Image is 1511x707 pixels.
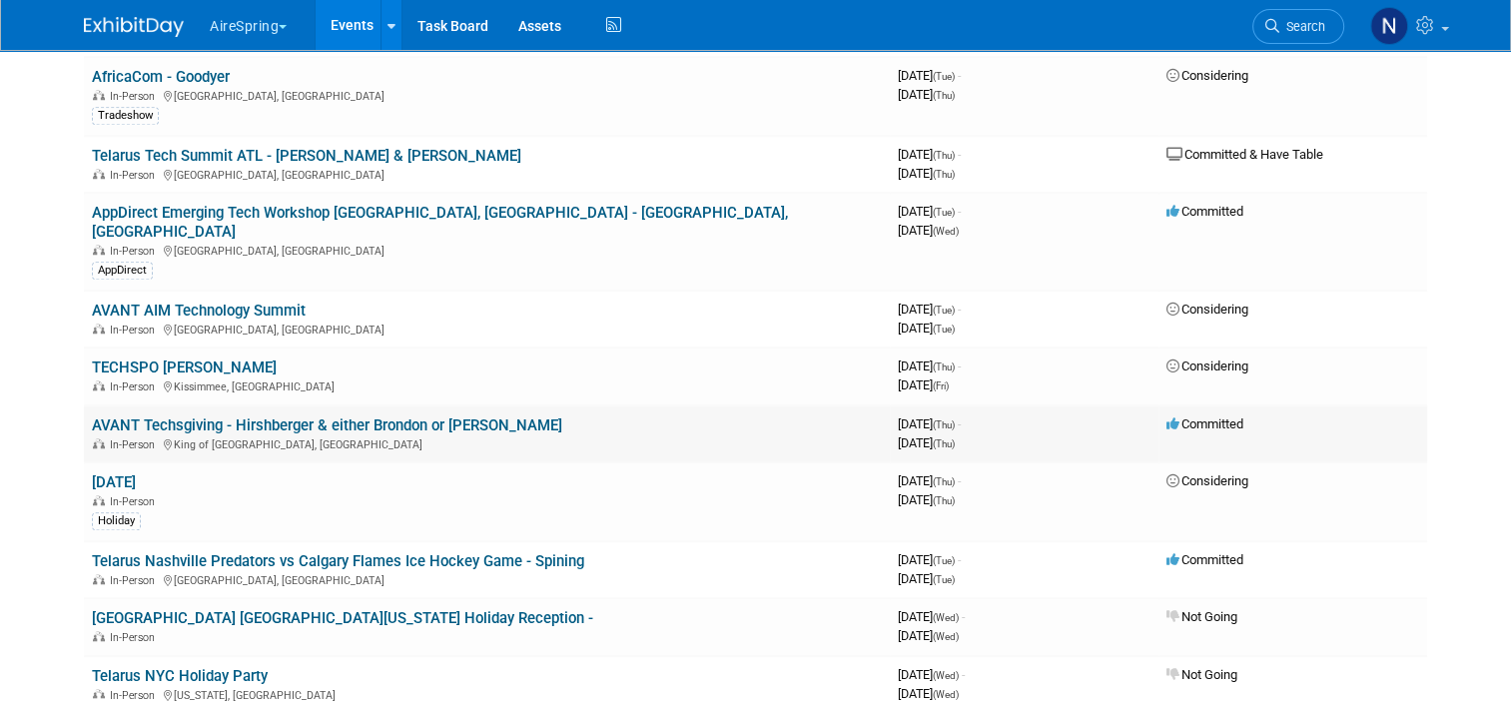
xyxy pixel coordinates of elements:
[958,552,961,567] span: -
[898,686,959,701] span: [DATE]
[92,262,153,280] div: AppDirect
[1279,19,1325,34] span: Search
[93,438,105,448] img: In-Person Event
[92,107,159,125] div: Tradeshow
[933,361,955,372] span: (Thu)
[93,495,105,505] img: In-Person Event
[898,204,961,219] span: [DATE]
[933,90,955,101] span: (Thu)
[110,495,161,508] span: In-Person
[898,609,965,624] span: [DATE]
[958,147,961,162] span: -
[898,492,955,507] span: [DATE]
[1166,667,1237,682] span: Not Going
[1166,147,1323,162] span: Committed & Have Table
[933,612,959,623] span: (Wed)
[1252,9,1344,44] a: Search
[92,416,562,434] a: AVANT Techsgiving - Hirshberger & either Brondon or [PERSON_NAME]
[1370,7,1408,45] img: Natalie Pyron
[898,552,961,567] span: [DATE]
[92,321,882,337] div: [GEOGRAPHIC_DATA], [GEOGRAPHIC_DATA]
[933,207,955,218] span: (Tue)
[898,473,961,488] span: [DATE]
[962,667,965,682] span: -
[1166,552,1243,567] span: Committed
[93,169,105,179] img: In-Person Event
[898,667,965,682] span: [DATE]
[1166,609,1237,624] span: Not Going
[92,512,141,530] div: Holiday
[110,245,161,258] span: In-Person
[93,90,105,100] img: In-Person Event
[110,380,161,393] span: In-Person
[92,87,882,103] div: [GEOGRAPHIC_DATA], [GEOGRAPHIC_DATA]
[92,667,268,685] a: Telarus NYC Holiday Party
[898,87,955,102] span: [DATE]
[933,476,955,487] span: (Thu)
[93,245,105,255] img: In-Person Event
[898,147,961,162] span: [DATE]
[93,574,105,584] img: In-Person Event
[958,204,961,219] span: -
[933,419,955,430] span: (Thu)
[92,147,521,165] a: Telarus Tech Summit ATL - [PERSON_NAME] & [PERSON_NAME]
[933,380,949,391] span: (Fri)
[93,631,105,641] img: In-Person Event
[92,609,593,627] a: [GEOGRAPHIC_DATA] [GEOGRAPHIC_DATA][US_STATE] Holiday Reception -
[898,68,961,83] span: [DATE]
[1166,302,1248,317] span: Considering
[933,324,955,335] span: (Tue)
[898,166,955,181] span: [DATE]
[898,321,955,336] span: [DATE]
[110,574,161,587] span: In-Person
[898,223,959,238] span: [DATE]
[1166,416,1243,431] span: Committed
[898,628,959,643] span: [DATE]
[933,150,955,161] span: (Thu)
[110,689,161,702] span: In-Person
[92,571,882,587] div: [GEOGRAPHIC_DATA], [GEOGRAPHIC_DATA]
[898,302,961,317] span: [DATE]
[958,473,961,488] span: -
[933,631,959,642] span: (Wed)
[958,416,961,431] span: -
[92,242,882,258] div: [GEOGRAPHIC_DATA], [GEOGRAPHIC_DATA]
[92,166,882,182] div: [GEOGRAPHIC_DATA], [GEOGRAPHIC_DATA]
[92,552,584,570] a: Telarus Nashville Predators vs Calgary Flames Ice Hockey Game - Spining
[110,90,161,103] span: In-Person
[898,377,949,392] span: [DATE]
[933,689,959,700] span: (Wed)
[958,358,961,373] span: -
[1166,358,1248,373] span: Considering
[933,169,955,180] span: (Thu)
[933,495,955,506] span: (Thu)
[92,68,230,86] a: AfricaCom - Goodyer
[110,631,161,644] span: In-Person
[898,435,955,450] span: [DATE]
[92,302,306,320] a: AVANT AIM Technology Summit
[84,17,184,37] img: ExhibitDay
[898,358,961,373] span: [DATE]
[898,571,955,586] span: [DATE]
[933,305,955,316] span: (Tue)
[1166,68,1248,83] span: Considering
[93,689,105,699] img: In-Person Event
[962,609,965,624] span: -
[93,380,105,390] img: In-Person Event
[933,574,955,585] span: (Tue)
[92,377,882,393] div: Kissimmee, [GEOGRAPHIC_DATA]
[92,358,277,376] a: TECHSPO [PERSON_NAME]
[92,435,882,451] div: King of [GEOGRAPHIC_DATA], [GEOGRAPHIC_DATA]
[933,670,959,681] span: (Wed)
[110,169,161,182] span: In-Person
[92,473,136,491] a: [DATE]
[898,416,961,431] span: [DATE]
[92,204,788,241] a: AppDirect Emerging Tech Workshop [GEOGRAPHIC_DATA], [GEOGRAPHIC_DATA] - [GEOGRAPHIC_DATA], [GEOGR...
[110,324,161,337] span: In-Person
[933,71,955,82] span: (Tue)
[1166,473,1248,488] span: Considering
[92,686,882,702] div: [US_STATE], [GEOGRAPHIC_DATA]
[933,555,955,566] span: (Tue)
[958,302,961,317] span: -
[933,226,959,237] span: (Wed)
